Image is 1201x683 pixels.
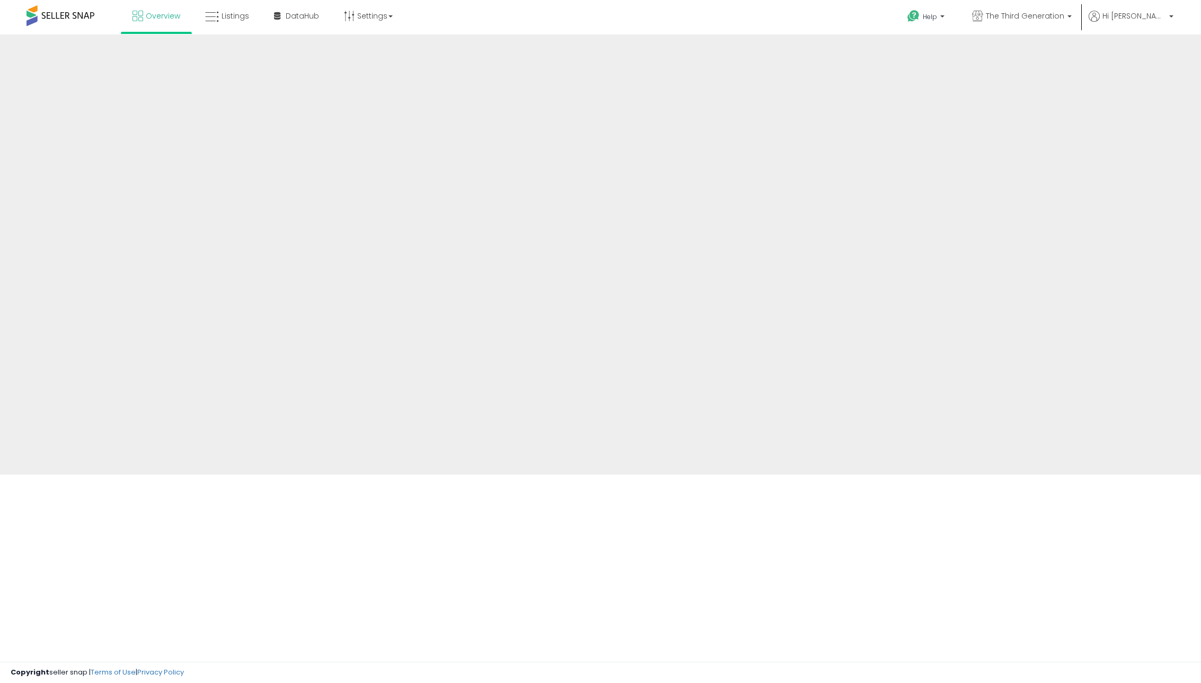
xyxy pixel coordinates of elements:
[146,11,180,21] span: Overview
[1102,11,1166,21] span: Hi [PERSON_NAME]
[286,11,319,21] span: DataHub
[907,10,920,23] i: Get Help
[899,2,955,34] a: Help
[923,12,937,21] span: Help
[222,11,249,21] span: Listings
[986,11,1064,21] span: The Third Generation
[1089,11,1173,34] a: Hi [PERSON_NAME]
